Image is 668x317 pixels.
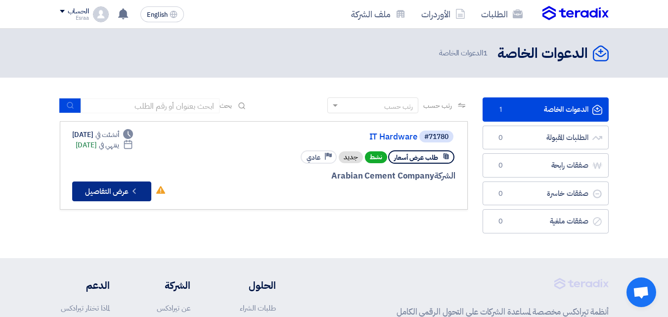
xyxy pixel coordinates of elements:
div: Esraa [60,15,89,21]
img: profile_test.png [93,6,109,22]
span: أنشئت في [95,130,119,140]
span: رتب حسب [423,100,451,111]
div: [DATE] [72,130,134,140]
div: رتب حسب [384,101,413,112]
div: الحساب [68,7,89,16]
button: عرض التفاصيل [72,181,151,201]
div: #71780 [424,134,448,140]
a: الطلبات المقبولة0 [483,126,609,150]
a: ملف الشركة [343,2,413,26]
a: طلبات الشراء [240,303,276,314]
a: صفقات ملغية0 [483,209,609,233]
img: Teradix logo [542,6,609,21]
span: نشط [365,151,387,163]
span: الشركة [434,170,455,182]
a: عن تيرادكس [157,303,190,314]
div: جديد [339,151,363,163]
button: English [140,6,184,22]
a: لماذا تختار تيرادكس [61,303,110,314]
div: Arabian Cement Company [218,170,455,182]
span: ينتهي في [99,140,119,150]
a: الطلبات [473,2,531,26]
li: الشركة [139,278,190,293]
span: 0 [495,217,507,226]
span: 0 [495,133,507,143]
a: صفقات رابحة0 [483,153,609,178]
span: 0 [495,189,507,199]
li: الحلول [220,278,276,293]
a: الدعوات الخاصة1 [483,97,609,122]
h2: الدعوات الخاصة [497,44,588,63]
span: English [147,11,168,18]
span: 1 [483,47,488,58]
span: 0 [495,161,507,171]
a: الأوردرات [413,2,473,26]
a: صفقات خاسرة0 [483,181,609,206]
a: IT Hardware [220,133,417,141]
span: 1 [495,105,507,115]
span: الدعوات الخاصة [439,47,490,59]
div: [DATE] [76,140,134,150]
span: عادي [307,153,320,162]
input: ابحث بعنوان أو رقم الطلب [81,98,220,113]
div: Open chat [626,277,656,307]
span: بحث [220,100,232,111]
span: طلب عرض أسعار [394,153,438,162]
li: الدعم [60,278,110,293]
